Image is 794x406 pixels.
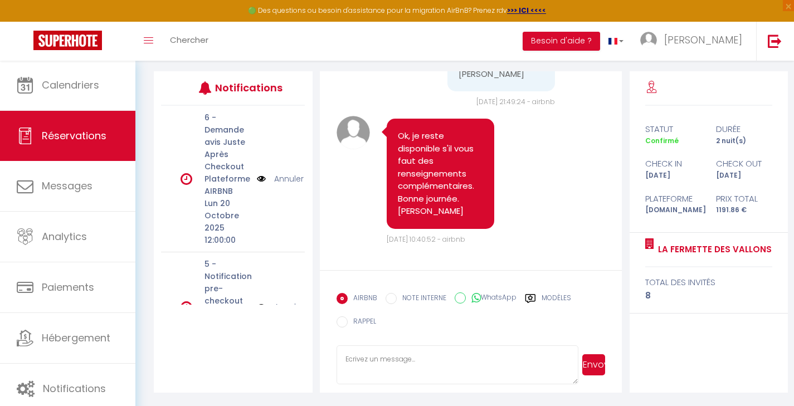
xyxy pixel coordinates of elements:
[348,293,377,305] label: AIRBNB
[42,179,92,193] span: Messages
[768,34,782,48] img: logout
[204,197,250,246] p: Lun 20 Octobre 2025 12:00:00
[215,75,275,100] h3: Notifications
[709,170,780,181] div: [DATE]
[632,22,756,61] a: ... [PERSON_NAME]
[638,157,709,170] div: check in
[170,34,208,46] span: Chercher
[274,173,304,185] a: Annuler
[42,331,110,345] span: Hébergement
[654,243,772,256] a: La Fermette des Vallons
[43,381,106,395] span: Notifications
[542,293,571,307] label: Modèles
[645,136,679,145] span: Confirmé
[638,123,709,136] div: statut
[638,170,709,181] div: [DATE]
[709,157,780,170] div: check out
[397,293,446,305] label: NOTE INTERNE
[523,32,600,51] button: Besoin d'aide ?
[204,258,250,331] p: 5 - Notification pre-checkout à 6h J départ
[257,301,266,313] img: NO IMAGE
[582,354,605,375] button: Envoyer
[348,316,376,329] label: RAPPEL
[476,97,555,106] span: [DATE] 21:49:24 - airbnb
[645,289,772,302] div: 8
[398,130,483,218] pre: Ok, je reste disponible s'il vous faut des renseignements complémentaires. Bonne journée. [PERSON...
[204,111,250,197] p: 6 - Demande avis Juste Après Checkout Plateforme AIRBNB
[709,192,780,206] div: Prix total
[640,32,657,48] img: ...
[709,123,780,136] div: durée
[709,136,780,146] div: 2 nuit(s)
[387,234,465,244] span: [DATE] 10:40:52 - airbnb
[42,280,94,294] span: Paiements
[42,78,99,92] span: Calendriers
[507,6,546,15] a: >>> ICI <<<<
[709,205,780,216] div: 1191.86 €
[42,129,106,143] span: Réservations
[33,31,102,50] img: Super Booking
[162,22,217,61] a: Chercher
[664,33,742,47] span: [PERSON_NAME]
[337,116,370,149] img: avatar.png
[645,276,772,289] div: total des invités
[638,205,709,216] div: [DOMAIN_NAME]
[42,229,87,243] span: Analytics
[638,192,709,206] div: Plateforme
[466,292,517,305] label: WhatsApp
[274,301,304,313] a: Annuler
[257,173,266,185] img: NO IMAGE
